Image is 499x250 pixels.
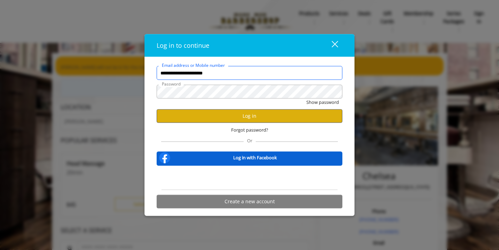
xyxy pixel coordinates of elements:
iframe: Sign in with Google Button [205,170,294,185]
span: Or [244,137,256,143]
span: Forgot password? [231,126,268,134]
div: close dialog [324,40,338,51]
button: Show password [306,99,339,106]
label: Email address or Mobile number [158,62,228,69]
label: Password [158,81,184,87]
button: Log in [157,109,342,123]
input: Password [157,85,342,99]
b: Log in with Facebook [233,154,277,161]
img: facebook-logo [158,151,172,164]
button: close dialog [319,38,342,52]
span: Log in to continue [157,41,209,50]
button: Create a new account [157,195,342,208]
input: Email address or Mobile number [157,66,342,80]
